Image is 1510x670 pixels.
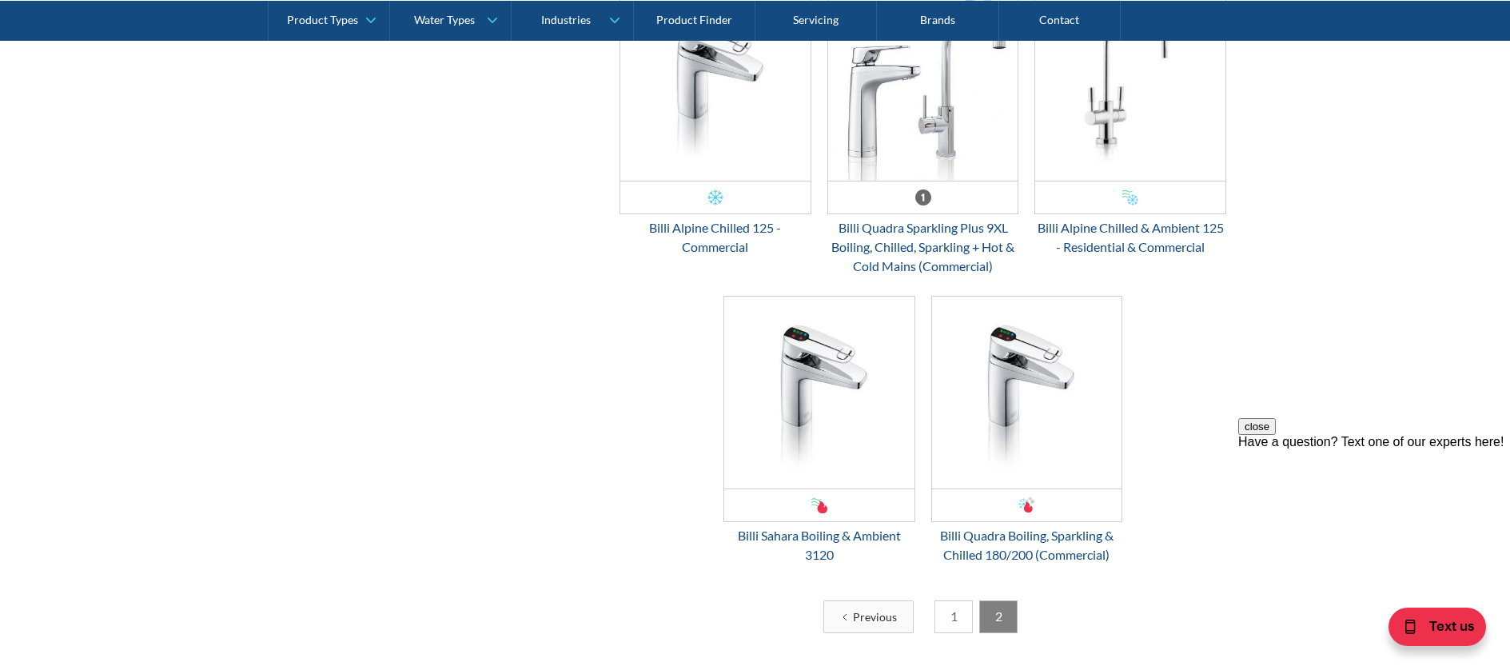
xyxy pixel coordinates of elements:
[1350,590,1510,670] iframe: podium webchat widget bubble
[827,218,1019,276] div: Billi Quadra Sparkling Plus 9XL Boiling, Chilled, Sparkling + Hot & Cold Mains (Commercial)
[853,608,897,625] div: Previous
[287,13,358,26] div: Product Types
[934,600,973,633] a: 1
[723,296,915,564] a: Billi Sahara Boiling & Ambient 3120Billi Sahara Boiling & Ambient 3120
[932,297,1122,489] img: Billi Quadra Boiling, Sparkling & Chilled 180/200 (Commercial)
[724,297,914,489] img: Billi Sahara Boiling & Ambient 3120
[823,600,914,633] a: Previous Page
[1034,218,1226,257] div: Billi Alpine Chilled & Ambient 125 - Residential & Commercial
[931,296,1123,564] a: Billi Quadra Boiling, Sparkling & Chilled 180/200 (Commercial)Billi Quadra Boiling, Sparkling & C...
[723,526,915,564] div: Billi Sahara Boiling & Ambient 3120
[979,600,1018,633] a: 2
[620,218,811,257] div: Billi Alpine Chilled 125 - Commercial
[414,13,475,26] div: Water Types
[931,526,1123,564] div: Billi Quadra Boiling, Sparkling & Chilled 180/200 (Commercial)
[1238,418,1510,610] iframe: podium webchat widget prompt
[541,13,591,26] div: Industries
[620,600,1227,633] div: List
